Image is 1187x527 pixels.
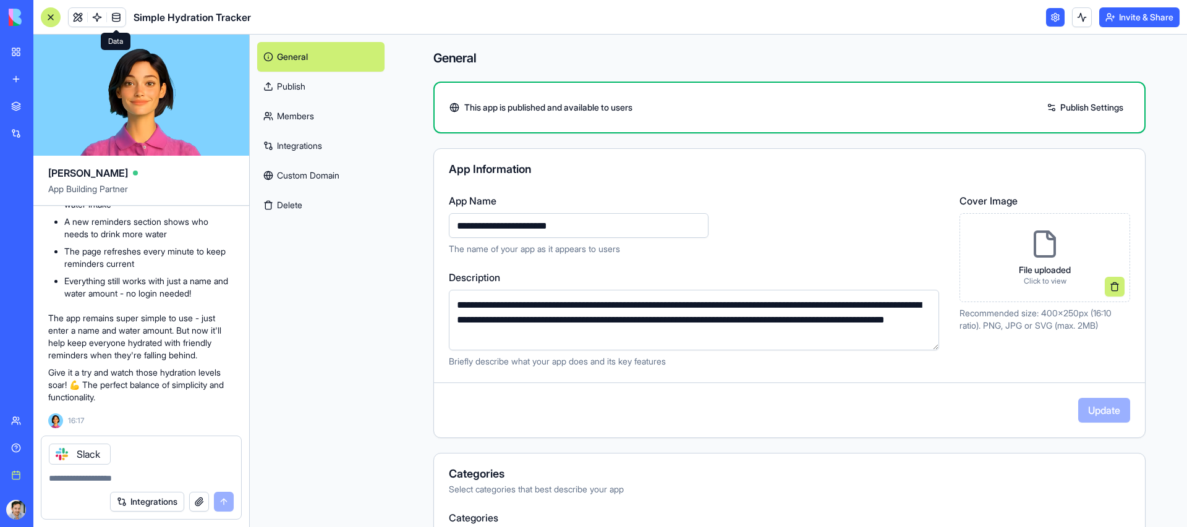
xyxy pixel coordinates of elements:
[6,500,26,520] img: ACg8ocLM_h5ianT_Nakzie7Qtoo5GYVfAD0Y4SP2crYXJQl9L2hezak=s96-c
[48,183,234,205] span: App Building Partner
[1040,98,1130,117] a: Publish Settings
[449,270,945,285] label: Description
[449,355,945,368] p: Briefly describe what your app does and its key features
[1019,276,1071,286] p: Click to view
[49,444,111,465] div: Slack
[9,9,85,26] img: logo
[257,161,385,190] a: Custom Domain
[48,166,128,180] span: [PERSON_NAME]
[464,101,632,114] span: This app is published and available to users
[1019,264,1071,276] p: File uploaded
[257,72,385,101] a: Publish
[101,33,130,50] div: Data
[134,10,251,25] span: Simple Hydration Tracker
[48,312,234,361] p: The app remains super simple to use - just enter a name and water amount. But now it'll help keep...
[449,468,1130,479] div: Categories
[449,243,945,255] p: The name of your app as it appears to users
[449,510,1130,525] label: Categories
[257,42,385,72] a: General
[257,101,385,131] a: Members
[1099,7,1180,27] button: Invite & Share
[449,193,945,208] label: App Name
[449,164,1130,175] div: App Information
[48,366,234,403] p: Give it a try and watch those hydration levels soar! 💪 The perfect balance of simplicity and func...
[48,413,63,428] img: Ella_00000_wcx2te.png
[64,216,234,240] li: A new reminders section shows who needs to drink more water
[64,275,234,300] li: Everything still works with just a name and water amount - no login needed!
[257,131,385,161] a: Integrations
[449,483,1130,495] div: Select categories that best describe your app
[64,245,234,270] li: The page refreshes every minute to keep reminders current
[959,213,1130,302] div: File uploadedClick to view
[959,193,1130,208] label: Cover Image
[110,492,184,512] button: Integrations
[257,190,385,220] button: Delete
[959,307,1130,332] p: Recommended size: 400x250px (16:10 ratio). PNG, JPG or SVG (max. 2MB)
[433,49,1146,67] h4: General
[68,416,84,426] span: 16:17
